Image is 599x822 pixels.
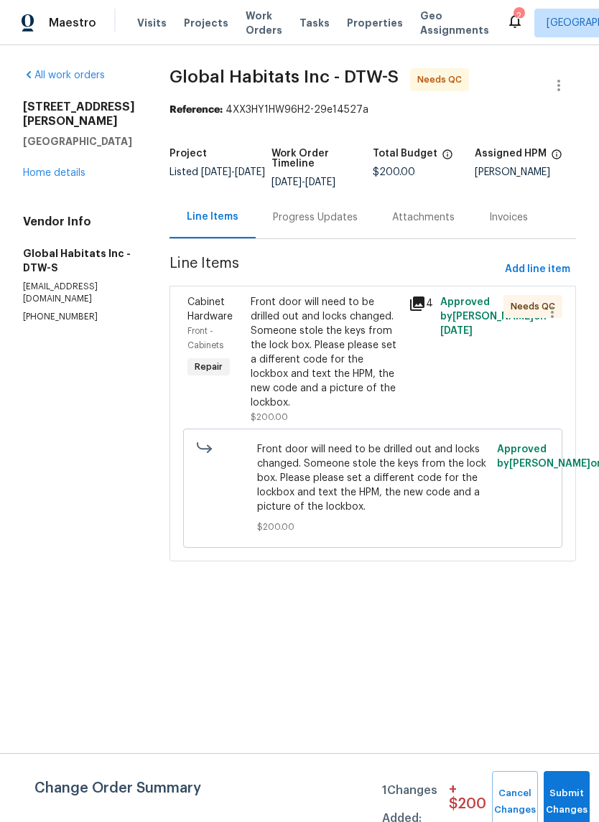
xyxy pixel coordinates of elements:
span: Line Items [170,256,499,283]
span: Needs QC [417,73,468,87]
div: 4 [409,295,432,312]
b: Reference: [170,105,223,115]
span: Repair [189,360,228,374]
span: Properties [347,16,403,30]
h5: [GEOGRAPHIC_DATA] [23,134,135,149]
span: Maestro [49,16,96,30]
span: Cabinet Hardware [187,297,233,322]
div: Progress Updates [273,210,358,225]
span: Visits [137,16,167,30]
h5: Assigned HPM [475,149,547,159]
p: [PHONE_NUMBER] [23,311,135,323]
span: Listed [170,167,265,177]
span: [DATE] [201,167,231,177]
button: Add line item [499,256,576,283]
span: $200.00 [257,520,489,534]
span: The total cost of line items that have been proposed by Opendoor. This sum includes line items th... [442,149,453,167]
span: Tasks [299,18,330,28]
h5: Global Habitats Inc - DTW-S [23,246,135,275]
span: - [201,167,265,177]
h5: Total Budget [373,149,437,159]
span: - [271,177,335,187]
div: Invoices [489,210,528,225]
span: $200.00 [373,167,415,177]
span: $200.00 [251,413,288,421]
h5: Project [170,149,207,159]
span: [DATE] [271,177,302,187]
div: 4XX3HY1HW96H2-29e14527a [170,103,576,117]
div: Line Items [187,210,238,224]
div: Attachments [392,210,455,225]
span: The hpm assigned to this work order. [551,149,562,167]
a: All work orders [23,70,105,80]
h5: Work Order Timeline [271,149,373,169]
span: Add line item [505,261,570,279]
span: Work Orders [246,9,282,37]
h2: [STREET_ADDRESS][PERSON_NAME] [23,100,135,129]
div: Front door will need to be drilled out and locks changed. Someone stole the keys from the lock bo... [251,295,400,410]
div: [PERSON_NAME] [475,167,577,177]
p: [EMAIL_ADDRESS][DOMAIN_NAME] [23,281,135,305]
span: [DATE] [305,177,335,187]
span: Geo Assignments [420,9,489,37]
h4: Vendor Info [23,215,135,229]
span: Front door will need to be drilled out and locks changed. Someone stole the keys from the lock bo... [257,442,489,514]
span: Global Habitats Inc - DTW-S [170,68,399,85]
span: Projects [184,16,228,30]
div: 2 [514,9,524,23]
span: [DATE] [440,326,473,336]
span: Front - Cabinets [187,327,223,350]
span: [DATE] [235,167,265,177]
a: Home details [23,168,85,178]
span: Approved by [PERSON_NAME] on [440,297,547,336]
span: Needs QC [511,299,561,314]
